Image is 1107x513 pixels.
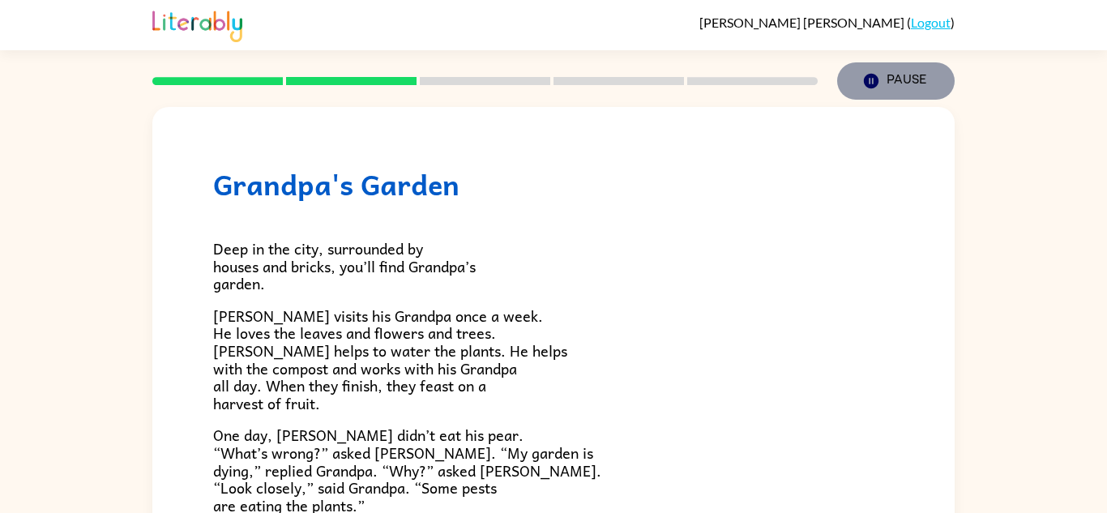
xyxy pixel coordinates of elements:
[837,62,955,100] button: Pause
[213,168,894,201] h1: Grandpa's Garden
[152,6,242,42] img: Literably
[911,15,951,30] a: Logout
[213,237,476,295] span: Deep in the city, surrounded by houses and bricks, you’ll find Grandpa’s garden.
[699,15,955,30] div: ( )
[699,15,907,30] span: [PERSON_NAME] [PERSON_NAME]
[213,304,567,415] span: [PERSON_NAME] visits his Grandpa once a week. He loves the leaves and flowers and trees. [PERSON_...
